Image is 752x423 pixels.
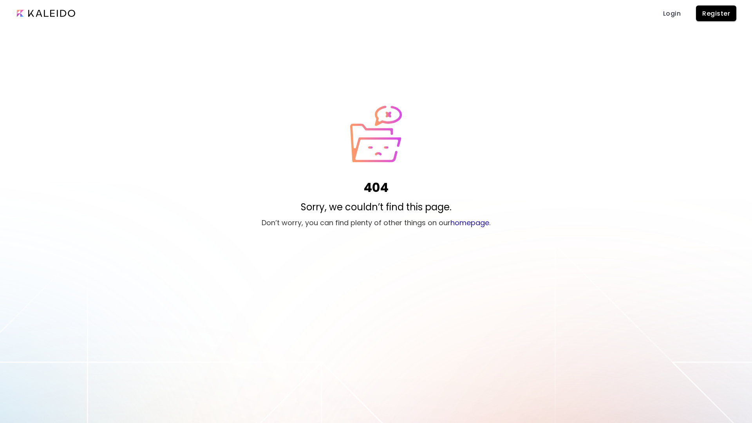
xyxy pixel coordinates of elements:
span: Register [702,9,730,18]
p: Don’t worry, you can find plenty of other things on our . [262,217,490,228]
a: homepage [450,218,489,228]
span: Login [662,9,681,18]
button: Register [696,5,736,21]
p: Sorry, we couldn’t find this page. [301,200,452,214]
h1: 404 [363,178,389,197]
a: Login [659,5,684,21]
